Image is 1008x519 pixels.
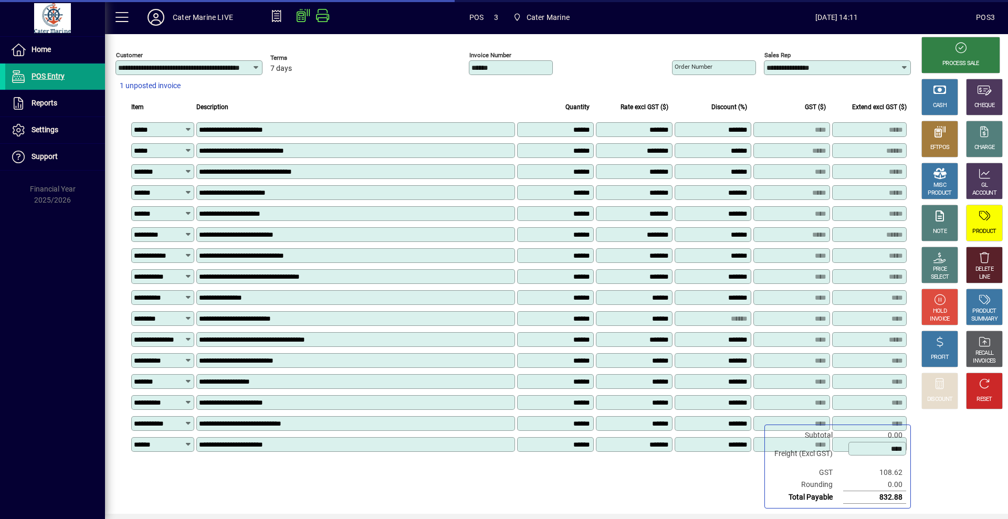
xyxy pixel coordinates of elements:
[31,72,65,80] span: POS Entry
[769,441,843,467] td: Freight (Excl GST)
[31,99,57,107] span: Reports
[116,51,143,59] mat-label: Customer
[469,9,484,26] span: POS
[931,273,949,281] div: SELECT
[975,266,993,273] div: DELETE
[930,315,949,323] div: INVOICE
[769,429,843,441] td: Subtotal
[115,77,185,96] button: 1 unposted invoice
[565,101,590,113] span: Quantity
[139,8,173,27] button: Profile
[930,144,950,152] div: EFTPOS
[972,228,996,236] div: PRODUCT
[805,101,826,113] span: GST ($)
[933,308,947,315] div: HOLD
[933,102,947,110] div: CASH
[933,228,947,236] div: NOTE
[494,9,498,26] span: 3
[131,101,144,113] span: Item
[621,101,668,113] span: Rate excl GST ($)
[981,182,988,189] div: GL
[5,90,105,116] a: Reports
[852,101,907,113] span: Extend excl GST ($)
[843,479,906,491] td: 0.00
[509,8,574,27] span: Cater Marine
[973,357,995,365] div: INVOICES
[928,189,951,197] div: PRODUCT
[5,144,105,170] a: Support
[931,354,949,362] div: PROFIT
[843,429,906,441] td: 0.00
[974,102,994,110] div: CHEQUE
[933,182,946,189] div: MISC
[974,144,995,152] div: CHARGE
[711,101,747,113] span: Discount (%)
[975,349,994,357] div: RECALL
[976,9,995,26] div: POS3
[270,65,292,73] span: 7 days
[769,467,843,479] td: GST
[31,125,58,134] span: Settings
[927,396,952,404] div: DISCOUNT
[527,9,570,26] span: Cater Marine
[697,9,976,26] span: [DATE] 14:11
[196,101,228,113] span: Description
[769,491,843,504] td: Total Payable
[31,152,58,161] span: Support
[843,467,906,479] td: 108.62
[31,45,51,54] span: Home
[469,51,511,59] mat-label: Invoice number
[972,308,996,315] div: PRODUCT
[764,51,791,59] mat-label: Sales rep
[972,189,996,197] div: ACCOUNT
[971,315,997,323] div: SUMMARY
[5,117,105,143] a: Settings
[942,60,979,68] div: PROCESS SALE
[979,273,990,281] div: LINE
[5,37,105,63] a: Home
[120,80,181,91] span: 1 unposted invoice
[675,63,712,70] mat-label: Order number
[843,491,906,504] td: 832.88
[173,9,233,26] div: Cater Marine LIVE
[769,479,843,491] td: Rounding
[976,396,992,404] div: RESET
[270,55,333,61] span: Terms
[933,266,947,273] div: PRICE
